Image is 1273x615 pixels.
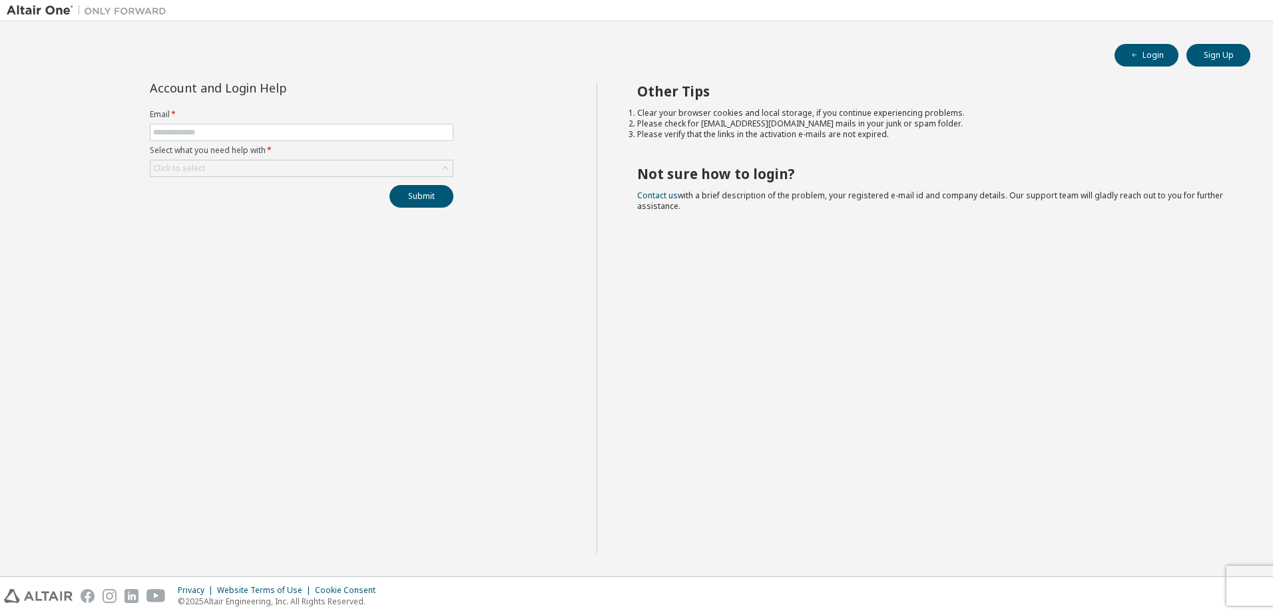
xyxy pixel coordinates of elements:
div: Privacy [178,585,217,596]
div: Click to select [150,160,453,176]
span: with a brief description of the problem, your registered e-mail id and company details. Our suppo... [637,190,1223,212]
li: Please verify that the links in the activation e-mails are not expired. [637,129,1227,140]
h2: Other Tips [637,83,1227,100]
div: Website Terms of Use [217,585,315,596]
div: Click to select [153,163,205,174]
li: Please check for [EMAIL_ADDRESS][DOMAIN_NAME] mails in your junk or spam folder. [637,118,1227,129]
img: altair_logo.svg [4,589,73,603]
div: Account and Login Help [150,83,393,93]
a: Contact us [637,190,678,201]
label: Email [150,109,453,120]
li: Clear your browser cookies and local storage, if you continue experiencing problems. [637,108,1227,118]
img: Altair One [7,4,173,17]
h2: Not sure how to login? [637,165,1227,182]
p: © 2025 Altair Engineering, Inc. All Rights Reserved. [178,596,383,607]
button: Submit [389,185,453,208]
img: youtube.svg [146,589,166,603]
img: linkedin.svg [125,589,138,603]
button: Login [1115,44,1178,67]
label: Select what you need help with [150,145,453,156]
button: Sign Up [1186,44,1250,67]
img: facebook.svg [81,589,95,603]
img: instagram.svg [103,589,117,603]
div: Cookie Consent [315,585,383,596]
